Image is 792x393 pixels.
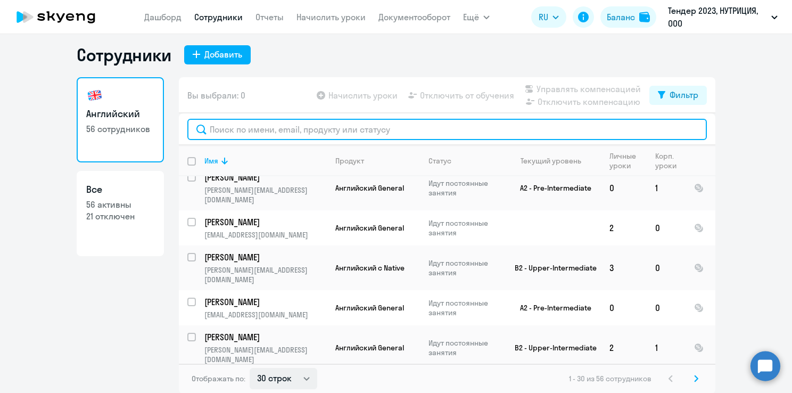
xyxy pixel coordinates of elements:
td: 0 [601,290,647,325]
a: Дашборд [144,12,181,22]
td: B2 - Upper-Intermediate [502,325,601,370]
img: english [86,87,103,104]
td: A2 - Pre-Intermediate [502,290,601,325]
a: [PERSON_NAME] [204,171,326,183]
a: [PERSON_NAME] [204,251,326,263]
p: 56 сотрудников [86,123,154,135]
p: [PERSON_NAME][EMAIL_ADDRESS][DOMAIN_NAME] [204,185,326,204]
a: [PERSON_NAME] [204,296,326,308]
p: Идут постоянные занятия [428,178,501,198]
td: 3 [601,245,647,290]
p: [PERSON_NAME] [204,171,325,183]
p: [PERSON_NAME][EMAIL_ADDRESS][DOMAIN_NAME] [204,345,326,364]
a: Документооборот [378,12,450,22]
p: Тендер 2023, НУТРИЦИЯ, ООО [668,4,767,30]
div: Добавить [204,48,242,61]
p: [EMAIL_ADDRESS][DOMAIN_NAME] [204,310,326,320]
span: Ещё [463,11,479,23]
td: 2 [601,325,647,370]
button: Тендер 2023, НУТРИЦИЯ, ООО [663,4,783,30]
td: 0 [647,210,686,245]
p: [PERSON_NAME][EMAIL_ADDRESS][DOMAIN_NAME] [204,265,326,284]
div: Текущий уровень [510,156,600,166]
button: Добавить [184,45,251,64]
span: Английский General [335,303,404,313]
a: Все56 активны21 отключен [77,171,164,256]
button: Ещё [463,6,490,28]
p: Идут постоянные занятия [428,258,501,277]
td: 1 [647,325,686,370]
p: Идут постоянные занятия [428,338,501,357]
div: Имя [204,156,218,166]
div: Текущий уровень [521,156,581,166]
a: Начислить уроки [296,12,366,22]
p: [PERSON_NAME] [204,251,325,263]
h3: Все [86,183,154,196]
td: 0 [647,245,686,290]
div: Корп. уроки [655,151,685,170]
button: RU [531,6,566,28]
div: Личные уроки [609,151,639,170]
h3: Английский [86,107,154,121]
p: Идут постоянные занятия [428,298,501,317]
td: A2 - Pre-Intermediate [502,166,601,210]
input: Поиск по имени, email, продукту или статусу [187,119,707,140]
p: 21 отключен [86,210,154,222]
a: Английский56 сотрудников [77,77,164,162]
span: 1 - 30 из 56 сотрудников [569,374,651,383]
p: [PERSON_NAME] [204,216,325,228]
span: Вы выбрали: 0 [187,89,245,102]
a: Сотрудники [194,12,243,22]
div: Статус [428,156,501,166]
span: Английский General [335,183,404,193]
td: B2 - Upper-Intermediate [502,245,601,290]
span: Английский General [335,343,404,353]
p: 56 активны [86,199,154,210]
td: 2 [601,210,647,245]
td: 0 [601,166,647,210]
p: [PERSON_NAME] [204,296,325,308]
div: Имя [204,156,326,166]
p: [EMAIL_ADDRESS][DOMAIN_NAME] [204,230,326,240]
div: Продукт [335,156,419,166]
div: Продукт [335,156,364,166]
td: 0 [647,290,686,325]
a: [PERSON_NAME] [204,216,326,228]
a: Отчеты [255,12,284,22]
span: RU [539,11,548,23]
a: [PERSON_NAME] [204,331,326,343]
span: Английский с Native [335,263,405,273]
span: Отображать по: [192,374,245,383]
div: Фильтр [670,88,698,101]
div: Статус [428,156,451,166]
button: Фильтр [649,86,707,105]
h1: Сотрудники [77,44,171,65]
td: 1 [647,166,686,210]
div: Личные уроки [609,151,646,170]
button: Балансbalance [600,6,656,28]
span: Английский General [335,223,404,233]
img: balance [639,12,650,22]
p: [PERSON_NAME] [204,331,325,343]
div: Баланс [607,11,635,23]
div: Корп. уроки [655,151,678,170]
p: Идут постоянные занятия [428,218,501,238]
